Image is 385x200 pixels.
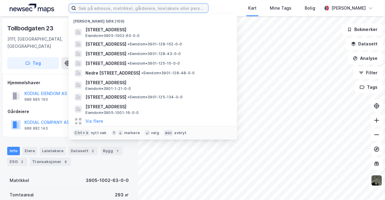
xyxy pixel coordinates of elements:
[10,191,34,198] div: Tomteareal
[85,69,140,77] span: Nedre [STREET_ADDRESS]
[86,177,129,184] div: 3905-1002-63-0-0
[85,118,103,125] button: Vis flere
[305,5,315,12] div: Bolig
[151,131,159,135] div: velg
[270,5,291,12] div: Mine Tags
[100,147,123,155] div: Bygg
[8,79,131,86] div: Hjemmelshaver
[85,60,126,67] span: [STREET_ADDRESS]
[85,50,126,57] span: [STREET_ADDRESS]
[346,38,383,50] button: Datasett
[91,131,107,135] div: nytt søk
[7,57,59,69] button: Tag
[128,61,129,66] span: •
[68,147,98,155] div: Datasett
[7,35,82,50] div: 3111, [GEOGRAPHIC_DATA], [GEOGRAPHIC_DATA]
[85,41,126,48] span: [STREET_ADDRESS]
[24,97,48,102] div: 988 885 193
[7,147,20,155] div: Info
[164,130,173,136] div: esc
[8,108,131,115] div: Gårdeiere
[331,5,366,12] div: [PERSON_NAME]
[248,5,257,12] div: Kart
[128,51,181,56] span: Eiendom • 3901-128-43-0-0
[10,177,29,184] div: Matrikkel
[30,158,71,166] div: Transaksjoner
[69,14,237,25] div: [PERSON_NAME] søk (100)
[174,131,186,135] div: avbryt
[85,94,126,101] span: [STREET_ADDRESS]
[85,79,230,86] span: [STREET_ADDRESS]
[115,191,129,198] div: 293 ㎡
[128,42,129,46] span: •
[85,33,140,38] span: Eiendom • 3905-1002-63-0-0
[63,159,69,165] div: 8
[128,61,180,66] span: Eiendom • 3901-125-15-0-0
[40,147,66,155] div: Leietakere
[128,42,182,47] span: Eiendom • 3901-128-152-0-0
[85,26,230,33] span: [STREET_ADDRESS]
[76,4,208,13] input: Søk på adresse, matrikkel, gårdeiere, leietakere eller personer
[85,110,139,115] span: Eiendom • 3905-1001-16-0-0
[73,130,90,136] div: Ctrl + k
[22,147,37,155] div: Eiere
[85,103,230,110] span: [STREET_ADDRESS]
[7,23,55,33] div: Tollbodgaten 23
[90,148,96,154] div: 2
[128,51,129,56] span: •
[10,4,54,13] img: logo.a4113a55bc3d86da70a041830d287a7e.svg
[124,131,140,135] div: markere
[342,23,383,35] button: Bokmerker
[128,95,183,100] span: Eiendom • 3901-125-134-0-0
[19,159,25,165] div: 2
[141,71,195,75] span: Eiendom • 3901-128-48-0-0
[24,126,48,131] div: 988 882 143
[348,52,383,64] button: Analyse
[85,86,131,91] span: Eiendom • 3901-1-21-0-0
[7,158,27,166] div: ESG
[114,148,120,154] div: 1
[128,95,129,99] span: •
[355,171,385,200] iframe: Chat Widget
[354,67,383,79] button: Filter
[355,81,383,93] button: Tags
[141,71,143,75] span: •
